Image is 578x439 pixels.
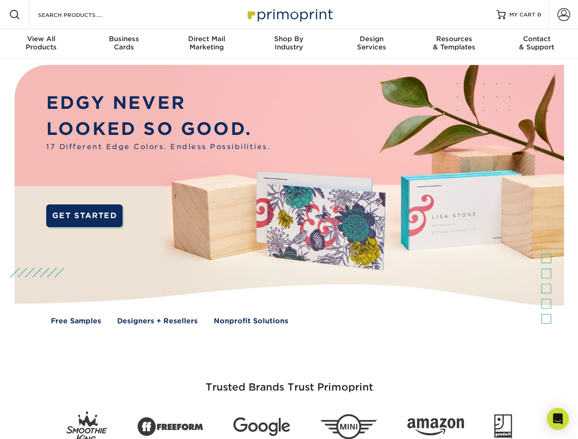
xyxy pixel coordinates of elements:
input: SEARCH PRODUCTS..... [37,9,126,20]
a: GET STARTED [46,204,123,227]
div: Industry [248,35,330,51]
span: Shop By [248,35,330,43]
img: Primoprint [243,5,335,24]
div: & Templates [413,35,495,51]
div: Services [330,35,413,51]
p: EDGY NEVER [46,90,270,116]
a: Designers + Resellers [117,316,198,327]
span: Design [330,35,413,43]
span: 0 [537,11,541,18]
iframe: Google Customer Reviews [2,411,78,436]
div: & Support [496,35,578,51]
a: DesignServices [330,29,413,59]
div: Cards [82,35,165,51]
img: Goodwill [494,414,512,439]
div: Open Intercom Messenger [547,408,569,430]
p: LOOKED SO GOOD. [46,116,270,142]
a: BusinessCards [82,29,165,59]
span: Resources [413,35,495,43]
a: Direct MailMarketing [165,29,248,59]
img: Amazon [407,418,464,436]
span: Business [82,35,165,43]
h3: Trusted Brands Trust Primoprint [22,359,557,404]
div: Marketing [165,35,248,51]
a: Nonprofit Solutions [214,316,288,327]
span: Direct Mail [165,35,248,43]
a: Contact& Support [496,29,578,59]
a: Shop ByIndustry [248,29,330,59]
a: Free Samples [51,316,101,327]
span: MY CART [509,11,535,19]
span: 17 Different Edge Colors. Endless Possibilities. [46,142,270,152]
img: Google [233,418,290,436]
span: Contact [496,35,578,43]
a: Resources& Templates [413,29,495,59]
